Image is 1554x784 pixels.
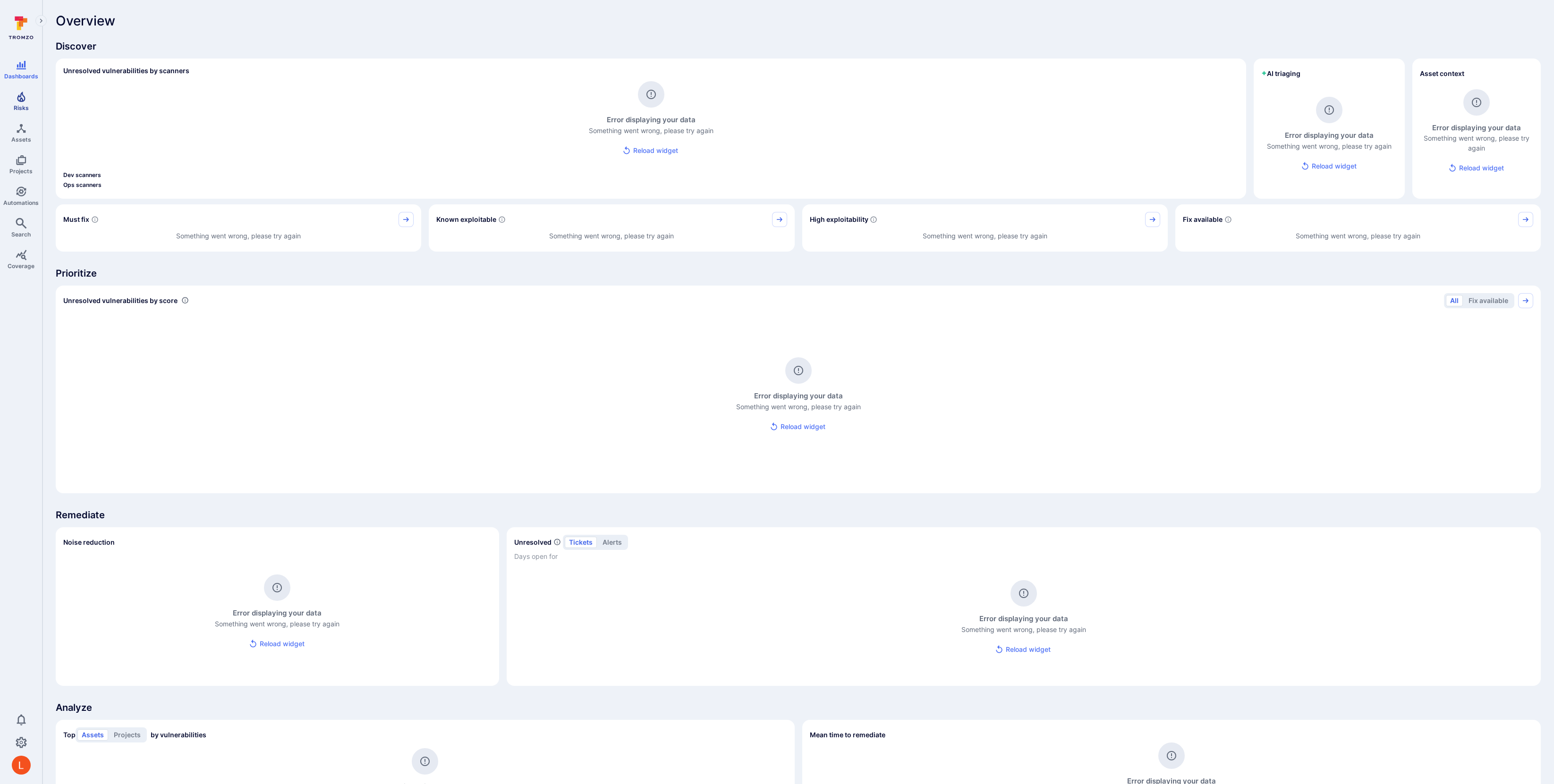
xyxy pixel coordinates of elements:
h2: Top by vulnerabilities [63,727,206,742]
h2: Unresolved [514,538,552,547]
img: ACg8ocL1zoaGYHINvVelaXD2wTMKGlaFbOiGNlSQVKsddkbQKplo=s96-c [12,756,31,775]
p: Something went wrong, please try again [736,402,861,412]
svg: Vulnerabilities with fix available [1224,216,1232,223]
button: All [1446,295,1463,306]
div: Must fix [56,204,421,252]
span: Risks [14,104,29,111]
span: Search [11,231,31,238]
span: Overview [56,13,115,28]
span: Dev scanners [63,171,1239,178]
div: Fix available [1175,204,1541,252]
button: reload [1444,160,1510,177]
span: Days open for [514,552,1533,561]
button: reload [245,635,310,653]
span: Unresolved vulnerabilities by score [63,296,178,305]
span: Prioritize [56,267,1541,280]
p: Something went wrong, please try again [961,624,1086,634]
button: reload [1297,158,1362,175]
p: Something went wrong, please try again [589,126,713,135]
p: Something went wrong, please try again [1296,231,1420,241]
button: Fix available [1464,295,1512,306]
h4: Error displaying your data [1285,130,1374,141]
p: Something went wrong, please try again [1420,133,1533,153]
h2: Unresolved vulnerabilities by scanners [63,66,189,76]
span: Remediate [56,508,1541,522]
p: Something went wrong, please try again [1267,141,1392,151]
p: Something went wrong, please try again [176,231,301,241]
p: Something went wrong, please try again [215,619,340,629]
svg: Risk score >=40 , missed SLA [91,216,99,223]
h4: Error displaying your data [754,391,843,402]
button: Assets [77,729,108,741]
div: High exploitability [802,204,1168,252]
span: Analyze [56,701,1541,714]
p: Something went wrong, please try again [923,231,1047,241]
span: Dashboards [4,73,38,80]
button: alerts [598,537,626,548]
div: Known exploitable [429,204,794,252]
span: Discover [56,40,1541,53]
span: Noise reduction [63,538,115,546]
span: Assets [11,136,31,143]
div: Lukas Šalkauskas [12,756,31,775]
span: Known exploitable [436,215,496,224]
svg: Confirmed exploitable by KEV [498,216,506,223]
h2: AI triaging [1261,69,1300,78]
span: Asset context [1420,69,1464,78]
button: reload [991,641,1056,658]
button: reload [618,142,684,160]
span: Coverage [8,262,34,270]
p: Something went wrong, please try again [549,231,674,241]
h4: Error displaying your data [979,614,1068,624]
h4: Error displaying your data [607,115,696,126]
span: Must fix [63,215,89,224]
span: Ops scanners [63,181,1239,188]
button: Expand navigation menu [35,15,47,26]
span: High exploitability [810,215,868,224]
h4: Error displaying your data [1432,123,1521,134]
i: Expand navigation menu [38,17,44,25]
button: tickets [565,537,597,548]
button: Projects [110,729,145,741]
span: Projects [9,168,33,175]
span: Fix available [1183,215,1223,224]
span: Mean time to remediate [810,730,885,740]
button: reload [765,418,831,436]
div: Number of vulnerabilities in status 'Open' 'Triaged' and 'In process' grouped by score [181,295,189,305]
svg: EPSS score ≥ 0.7 [870,216,877,223]
h4: Error displaying your data [233,608,322,619]
span: Number of unresolved items by priority and days open [553,537,561,547]
span: Automations [3,199,39,206]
